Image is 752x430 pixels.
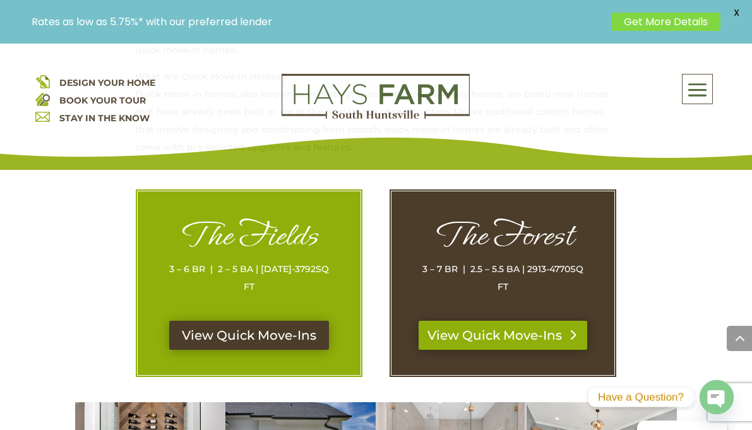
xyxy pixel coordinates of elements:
img: Logo [282,74,470,119]
a: STAY IN THE KNOW [59,112,150,124]
h1: The Fields [163,217,335,260]
a: hays farm homes huntsville development [282,110,470,122]
a: DESIGN YOUR HOME [59,77,155,88]
a: BOOK YOUR TOUR [59,95,146,106]
p: Rates as low as 5.75%* with our preferred lender [32,16,605,28]
span: 3 – 6 BR | 2 – 5 BA | [DATE]-3792 [169,263,316,275]
a: View Quick Move-Ins [169,321,329,350]
h1: The Forest [417,217,588,260]
p: 3 – 7 BR | 2.5 – 5.5 BA | 2913-4770 [417,260,588,296]
img: book your home tour [35,92,50,106]
a: View Quick Move-Ins [419,321,587,350]
a: Get More Details [611,13,720,31]
span: X [727,3,746,22]
img: design your home [35,74,50,88]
